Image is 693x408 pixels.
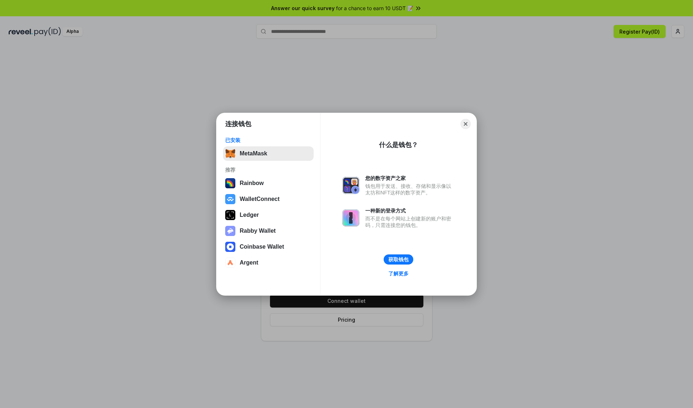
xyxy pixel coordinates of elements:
[240,228,276,234] div: Rabby Wallet
[240,196,280,202] div: WalletConnect
[223,146,314,161] button: MetaMask
[225,210,235,220] img: svg+xml,%3Csvg%20xmlns%3D%22http%3A%2F%2Fwww.w3.org%2F2000%2Fsvg%22%20width%3D%2228%22%20height%3...
[223,224,314,238] button: Rabby Wallet
[223,208,314,222] button: Ledger
[240,180,264,186] div: Rainbow
[223,240,314,254] button: Coinbase Wallet
[240,150,267,157] div: MetaMask
[240,212,259,218] div: Ledger
[379,141,418,149] div: 什么是钱包？
[225,178,235,188] img: svg+xml,%3Csvg%20width%3D%22120%22%20height%3D%22120%22%20viewBox%3D%220%200%20120%20120%22%20fil...
[225,194,235,204] img: svg+xml,%3Csvg%20width%3D%2228%22%20height%3D%2228%22%20viewBox%3D%220%200%2028%2028%22%20fill%3D...
[388,256,409,263] div: 获取钱包
[223,192,314,206] button: WalletConnect
[342,209,359,227] img: svg+xml,%3Csvg%20xmlns%3D%22http%3A%2F%2Fwww.w3.org%2F2000%2Fsvg%22%20fill%3D%22none%22%20viewBox...
[225,120,251,128] h1: 连接钱包
[342,177,359,194] img: svg+xml,%3Csvg%20xmlns%3D%22http%3A%2F%2Fwww.w3.org%2F2000%2Fsvg%22%20fill%3D%22none%22%20viewBox...
[225,242,235,252] img: svg+xml,%3Csvg%20width%3D%2228%22%20height%3D%2228%22%20viewBox%3D%220%200%2028%2028%22%20fill%3D...
[365,207,455,214] div: 一种新的登录方式
[225,226,235,236] img: svg+xml,%3Csvg%20xmlns%3D%22http%3A%2F%2Fwww.w3.org%2F2000%2Fsvg%22%20fill%3D%22none%22%20viewBox...
[388,270,409,277] div: 了解更多
[240,259,258,266] div: Argent
[225,149,235,159] img: svg+xml,%3Csvg%20fill%3D%22none%22%20height%3D%2233%22%20viewBox%3D%220%200%2035%2033%22%20width%...
[461,119,471,129] button: Close
[365,175,455,181] div: 您的数字资产之家
[365,183,455,196] div: 钱包用于发送、接收、存储和显示像以太坊和NFT这样的数字资产。
[365,215,455,228] div: 而不是在每个网站上创建新的账户和密码，只需连接您的钱包。
[223,176,314,190] button: Rainbow
[225,167,311,173] div: 推荐
[240,244,284,250] div: Coinbase Wallet
[225,258,235,268] img: svg+xml,%3Csvg%20width%3D%2228%22%20height%3D%2228%22%20viewBox%3D%220%200%2028%2028%22%20fill%3D...
[384,254,413,265] button: 获取钱包
[225,137,311,143] div: 已安装
[384,269,413,278] a: 了解更多
[223,255,314,270] button: Argent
